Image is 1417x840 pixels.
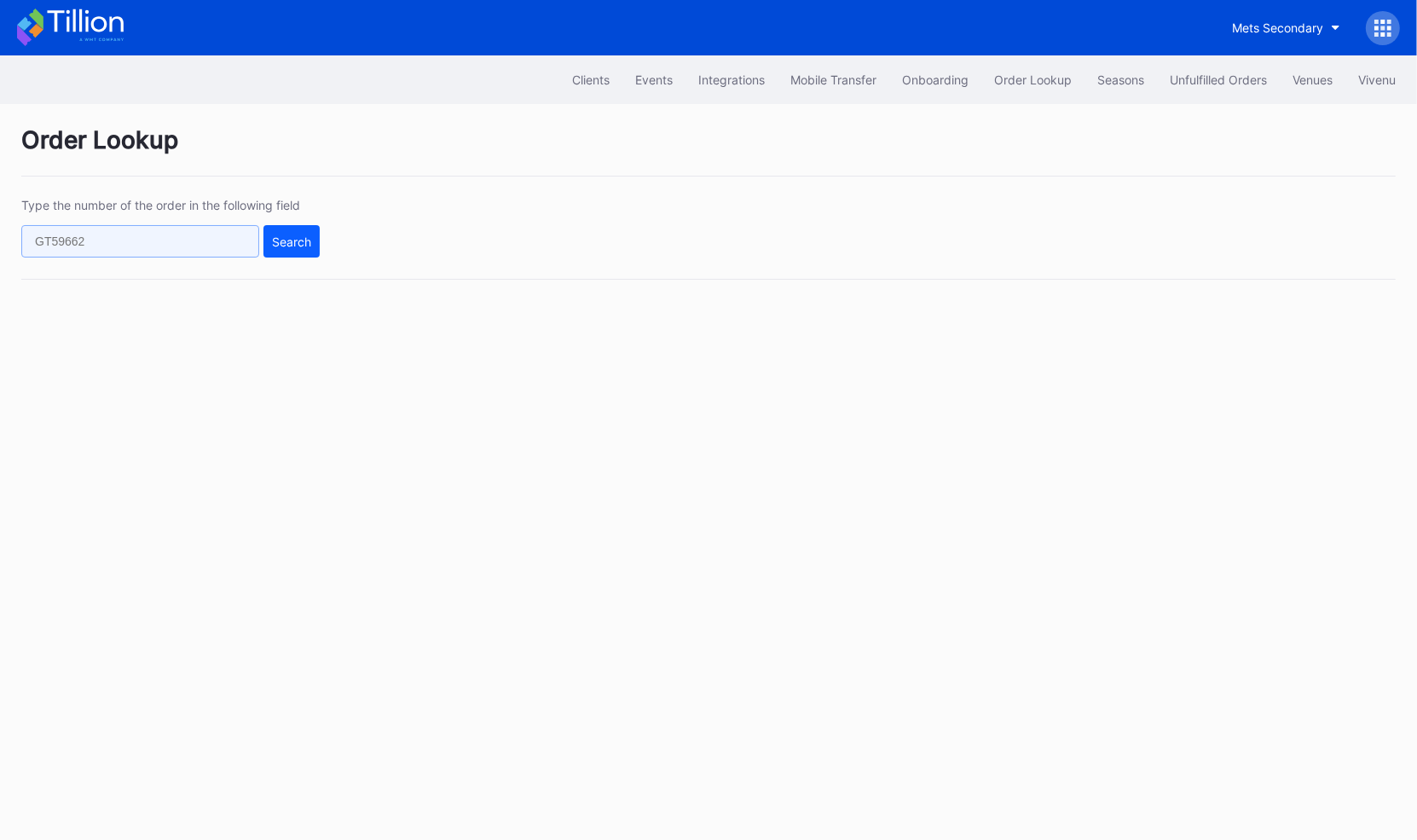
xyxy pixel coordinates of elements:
button: Events [622,64,685,96]
div: Search [272,235,311,249]
button: Order Lookup [981,64,1084,96]
button: Venues [1280,64,1345,96]
div: Vivenu [1358,72,1396,87]
button: Mobile Transfer [778,64,889,96]
button: Mets Secondary [1219,12,1353,43]
button: Unfulfilled Orders [1157,64,1280,96]
button: Seasons [1084,64,1157,96]
div: Mets Secondary [1232,20,1323,35]
div: Clients [572,72,610,87]
button: Onboarding [889,64,981,96]
div: Integrations [698,72,765,87]
div: Unfulfilled Orders [1170,72,1267,87]
input: GT59662 [21,225,259,258]
div: Mobile Transfer [790,72,876,87]
div: Venues [1293,72,1333,87]
div: Order Lookup [994,72,1072,87]
button: Integrations [685,64,778,96]
div: Onboarding [902,72,969,87]
div: Events [635,72,673,87]
div: Type the number of the order in the following field [21,198,320,212]
div: Seasons [1097,72,1144,87]
button: Search [263,225,320,258]
button: Vivenu [1345,64,1408,96]
div: Order Lookup [21,125,1396,177]
button: Clients [559,64,622,96]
